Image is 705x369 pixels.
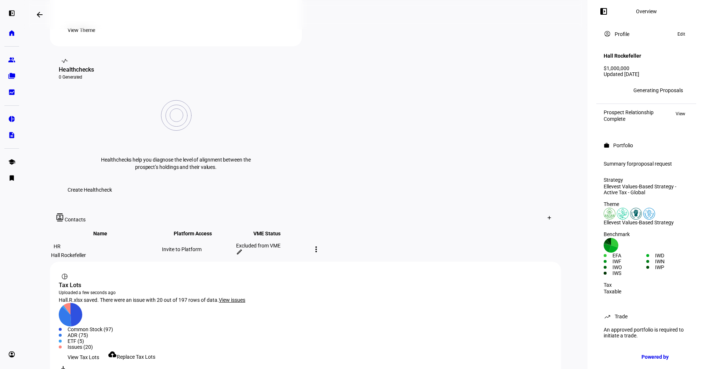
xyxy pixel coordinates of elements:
[59,74,293,80] div: 0 Generated
[51,252,160,258] div: Hall Rockefeller
[604,201,689,207] div: Theme
[655,253,689,258] div: IWD
[615,31,629,37] div: Profile
[174,231,223,236] span: Platform Access
[677,30,685,39] span: Edit
[607,88,612,93] span: SF
[612,264,646,270] div: IWO
[617,208,629,220] img: climateChange.colored.svg
[638,350,694,363] a: Powered by
[8,88,15,96] eth-mat-symbol: bid_landscape
[8,10,15,17] eth-mat-symbol: left_panel_open
[35,10,44,19] mat-icon: arrow_backwards
[604,220,689,225] div: Ellevest Values-Based Strategy
[4,128,19,142] a: description
[59,182,121,197] button: Create Healthcheck
[4,112,19,126] a: pie_chart
[604,313,611,320] mat-icon: trending_up
[630,208,642,220] img: racialJustice.colored.svg
[615,314,628,319] div: Trade
[59,350,108,365] button: View Tax Lots
[604,30,689,39] eth-panel-overview-card-header: Profile
[8,115,15,123] eth-mat-symbol: pie_chart
[59,290,552,296] div: Uploaded a few seconds ago
[8,72,15,80] eth-mat-symbol: folder_copy
[93,231,118,236] span: Name
[604,142,610,148] mat-icon: work
[655,264,689,270] div: IWP
[612,253,646,258] div: EFA
[4,26,19,40] a: home
[8,351,15,358] eth-mat-symbol: account_circle
[59,23,104,37] button: View Theme
[68,338,552,344] div: ETF (5)
[604,116,654,122] div: Complete
[618,88,623,93] span: +2
[655,258,689,264] div: IWN
[604,71,689,77] div: Updated [DATE]
[8,131,15,139] eth-mat-symbol: description
[8,29,15,37] eth-mat-symbol: home
[4,85,19,100] a: bid_landscape
[8,174,15,182] eth-mat-symbol: bookmark
[599,324,693,341] div: An approved portfolio is required to initiate a trade.
[604,65,689,71] div: $1,000,000
[236,249,243,255] mat-icon: edit
[613,142,633,148] div: Portfolio
[253,231,292,236] span: VME Status
[61,57,68,65] mat-icon: vital_signs
[8,158,15,166] eth-mat-symbol: school
[604,53,641,59] h4: Hall Rockefeller
[68,23,95,37] span: View Theme
[676,109,685,118] span: View
[61,273,68,280] mat-icon: pie_chart
[633,161,672,167] span: proposal request
[636,8,657,14] div: Overview
[674,30,689,39] button: Edit
[108,350,117,359] mat-icon: cloud_upload
[59,65,293,74] div: Healthchecks
[604,141,689,150] eth-panel-overview-card-header: Portfolio
[312,245,321,254] mat-icon: more_vert
[604,109,654,115] div: Prospect Relationship
[604,177,689,183] div: Strategy
[599,7,608,16] mat-icon: left_panel_open
[59,281,552,290] div: Tax Lots
[604,231,689,237] div: Benchmark
[117,354,155,360] span: Replace Tax Lots
[99,156,253,171] p: Healthchecks help you diagnose the level of alignment between the prospect’s holdings and their v...
[604,184,689,195] div: Ellevest Values-Based Strategy - Active Tax - Global
[604,282,689,288] div: Tax
[162,246,235,252] div: Invite to Platform
[4,69,19,83] a: folder_copy
[604,312,689,321] eth-panel-overview-card-header: Trade
[643,208,655,220] img: womensRights.colored.svg
[219,297,245,303] span: View issues
[4,53,19,67] a: group
[604,208,615,220] img: deforestation.colored.svg
[633,87,683,93] div: Generating Proposals
[68,182,112,197] span: Create Healthcheck
[68,326,552,332] div: Common Stock (97)
[65,217,86,223] span: Contacts
[56,213,65,221] mat-icon: contacts
[68,344,552,350] div: Issues (20)
[68,332,552,338] div: ADR (75)
[604,289,689,294] div: Taxable
[236,243,309,249] div: Excluded from VME
[604,161,689,167] div: Summary for
[612,258,646,264] div: IWF
[604,30,611,37] mat-icon: account_circle
[612,270,646,276] div: IWS
[68,350,99,365] span: View Tax Lots
[59,297,219,303] span: Hall.R.xlsx saved. There were an issue with 20 out of 197 rows of data.
[51,240,63,252] div: HR
[672,109,689,118] button: View
[8,56,15,64] eth-mat-symbol: group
